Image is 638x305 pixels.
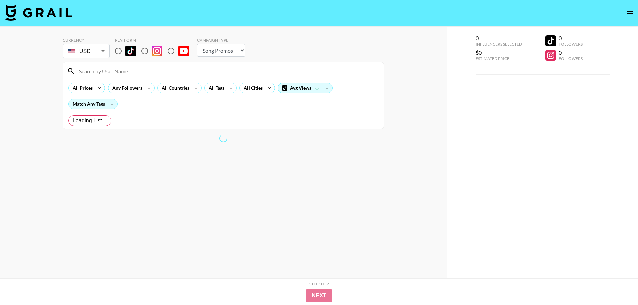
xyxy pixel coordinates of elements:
div: Influencers Selected [476,42,522,47]
div: $0 [476,49,522,56]
button: Next [306,289,332,302]
div: All Prices [69,83,94,93]
img: YouTube [178,46,189,56]
div: Campaign Type [197,37,245,43]
div: Avg Views [278,83,332,93]
img: TikTok [125,46,136,56]
div: Match Any Tags [69,99,117,109]
div: 0 [559,35,583,42]
div: 0 [559,49,583,56]
div: All Tags [205,83,226,93]
span: Loading List... [73,117,107,125]
img: Instagram [152,46,162,56]
button: open drawer [623,7,637,20]
span: Refreshing exchangeRatesNew, lists, bookers, clients, countries, tags, cities, talent, talent... [219,134,227,142]
input: Search by User Name [75,66,380,76]
div: All Countries [158,83,191,93]
div: Followers [559,56,583,61]
div: Followers [559,42,583,47]
div: USD [64,45,108,57]
div: Step 1 of 2 [309,281,329,286]
img: Grail Talent [5,5,72,21]
div: Currency [63,37,110,43]
div: 0 [476,35,522,42]
div: All Cities [240,83,264,93]
div: Estimated Price [476,56,522,61]
div: Platform [115,37,194,43]
div: Any Followers [108,83,144,93]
